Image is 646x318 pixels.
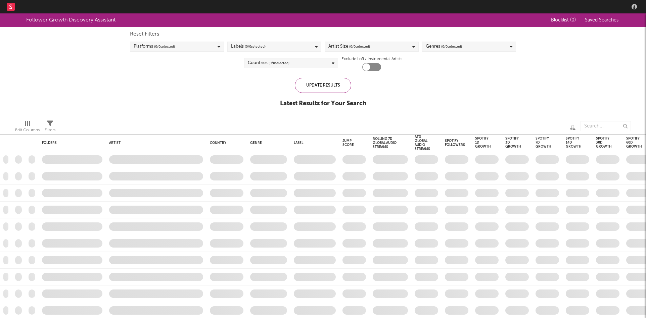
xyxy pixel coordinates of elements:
span: ( 0 / 0 selected) [245,43,266,51]
div: Filters [45,126,55,134]
div: Latest Results for Your Search [280,100,366,108]
div: Spotify 60D Growth [626,137,642,149]
div: Rolling 7D Global Audio Streams [373,137,398,149]
div: ATD Global Audio Streams [415,135,430,151]
div: Platforms [134,43,175,51]
div: Artist Size [328,43,370,51]
div: Edit Columns [15,118,40,137]
span: Saved Searches [585,18,620,22]
div: Genres [426,43,462,51]
span: Blocklist [551,18,576,22]
span: ( 0 / 0 selected) [269,59,289,67]
div: Countries [248,59,289,67]
div: Update Results [295,78,351,93]
div: Spotify 1D Growth [475,137,491,149]
div: Reset Filters [130,30,516,38]
input: Search... [581,121,631,131]
span: ( 0 / 0 selected) [441,43,462,51]
div: Folders [42,141,92,145]
div: Spotify Followers [445,139,465,147]
div: Spotify 30D Growth [596,137,612,149]
div: Follower Growth Discovery Assistant [26,16,116,24]
div: Spotify 7D Growth [536,137,551,149]
div: Filters [45,118,55,137]
div: Spotify 14D Growth [566,137,582,149]
button: Saved Searches [583,17,620,23]
div: Edit Columns [15,126,40,134]
div: Labels [231,43,266,51]
div: Jump Score [342,139,356,147]
div: Spotify 3D Growth [505,137,521,149]
label: Exclude Lofi / Instrumental Artists [341,55,402,63]
div: Label [294,141,332,145]
span: ( 0 ) [570,18,576,22]
span: ( 0 / 0 selected) [154,43,175,51]
div: Artist [109,141,200,145]
span: ( 0 / 0 selected) [349,43,370,51]
div: Country [210,141,240,145]
div: Genre [250,141,284,145]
